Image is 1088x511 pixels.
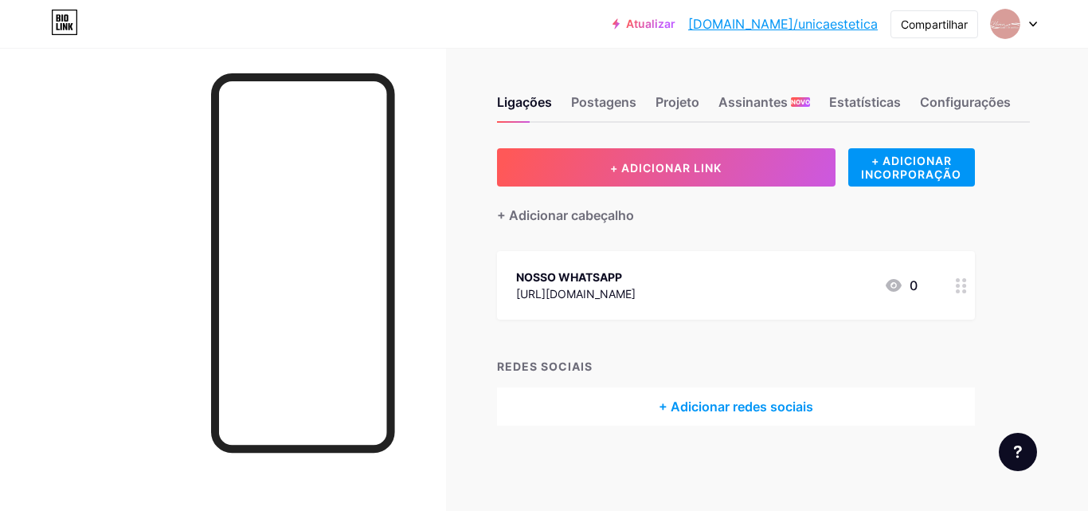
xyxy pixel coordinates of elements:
[920,94,1011,110] font: Configurações
[571,94,636,110] font: Postagens
[497,207,634,223] font: + Adicionar cabeçalho
[688,16,878,32] font: [DOMAIN_NAME]/unicaestetica
[659,399,813,415] font: + Adicionar redes sociais
[516,287,636,301] font: [URL][DOMAIN_NAME]
[990,9,1020,39] img: unicaestetica
[497,148,836,187] button: + ADICIONAR LINK
[718,94,788,110] font: Assinantes
[656,94,699,110] font: Projeto
[516,270,622,284] font: NOSSO WHATSAPP
[829,94,901,110] font: Estatísticas
[497,360,593,373] font: REDES SOCIAIS
[626,17,675,30] font: Atualizar
[497,94,552,110] font: Ligações
[791,98,810,106] font: NOVO
[901,18,968,31] font: Compartilhar
[861,154,961,181] font: + ADICIONAR INCORPORAÇÃO
[910,277,918,293] font: 0
[688,14,878,33] a: [DOMAIN_NAME]/unicaestetica
[610,161,722,175] font: + ADICIONAR LINK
